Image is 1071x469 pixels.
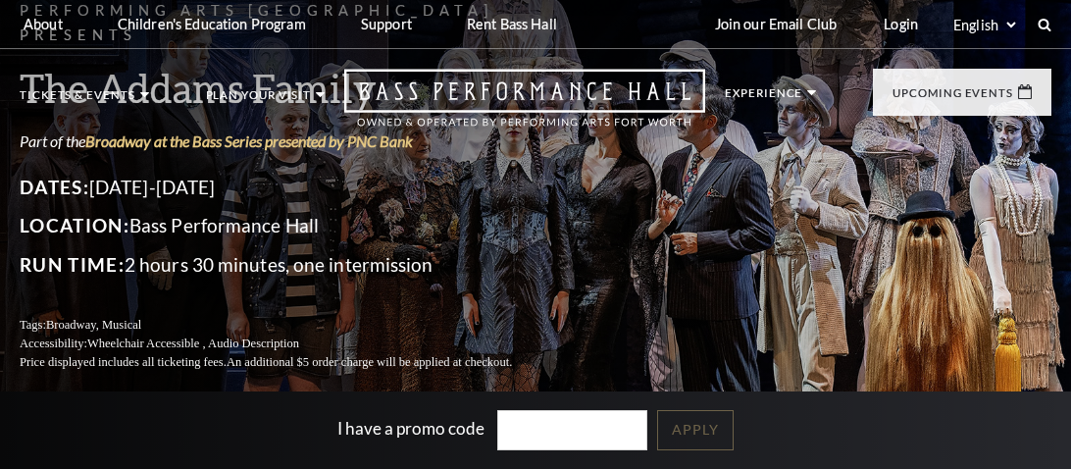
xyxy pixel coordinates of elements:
span: Broadway, Musical [46,318,141,332]
span: Wheelchair Accessible , Audio Description [87,337,299,350]
p: Tickets & Events [20,89,135,111]
p: Children's Education Program [118,16,306,32]
span: An additional $5 order charge will be applied at checkout. [227,355,512,369]
p: 2 hours 30 minutes, one intermission [20,249,559,281]
p: [DATE]-[DATE] [20,172,559,203]
p: Experience [725,87,802,109]
p: Bass Performance Hall [20,210,559,241]
a: Broadway at the Bass Series presented by PNC Bank [85,131,413,150]
p: Support [361,16,412,32]
span: Run Time: [20,253,125,276]
span: Dates: [20,176,89,198]
p: Price displayed includes all ticketing fees. [20,353,559,372]
p: Rent Bass Hall [467,16,557,32]
p: Plan Your Visit [206,89,312,111]
p: Upcoming Events [892,87,1013,109]
select: Select: [949,16,1019,34]
label: I have a promo code [337,418,484,439]
p: Tags: [20,316,559,335]
p: About [24,16,63,32]
span: Location: [20,214,129,236]
p: Accessibility: [20,335,559,353]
